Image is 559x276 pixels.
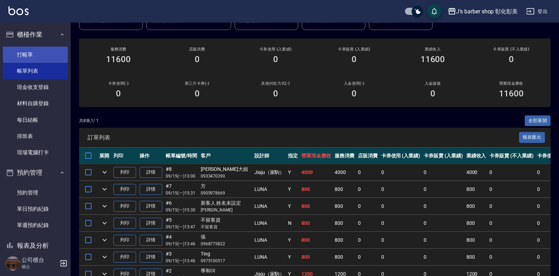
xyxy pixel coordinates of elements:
h3: 0 [195,89,200,98]
button: expand row [99,252,110,262]
button: 列印 [113,218,136,229]
th: 設計師 [253,148,287,164]
td: LUNA [253,181,287,198]
img: Person [6,256,20,270]
h2: 業績收入 [402,47,463,52]
p: 09/15 (一) 15:30 [166,207,197,213]
td: 0 [488,198,535,215]
td: 0 [356,198,379,215]
td: 0 [379,215,422,232]
td: 0 [356,181,379,198]
a: 詳情 [140,235,162,246]
th: 卡券使用 (入業績) [379,148,422,164]
a: 詳情 [140,218,162,229]
td: 800 [465,249,488,265]
p: 不留客資 [201,224,251,230]
td: 0 [379,198,422,215]
h3: 0 [509,54,514,64]
h3: 服務消費 [88,47,149,52]
div: 學和 [201,267,251,275]
p: 0975100517 [201,258,251,264]
p: 0905978669 [201,190,251,196]
p: 09/15 (一) 13:47 [166,224,197,230]
td: 0 [356,215,379,232]
p: [PERSON_NAME] [201,207,251,213]
button: save [427,4,441,18]
button: expand row [99,235,110,245]
h2: 卡券使用(-) [88,81,149,86]
a: 材料自購登錄 [3,95,68,112]
p: (s) [211,267,216,275]
button: 列印 [113,252,136,263]
td: #6 [164,198,199,215]
td: 0 [379,164,422,181]
td: 0 [488,249,535,265]
h3: 11600 [106,54,131,64]
p: 09/15 (一) 15:31 [166,190,197,196]
td: 0 [356,249,379,265]
td: 0 [356,164,379,181]
th: 卡券販賣 (不入業績) [488,148,535,164]
button: 列印 [113,184,136,195]
a: 詳情 [140,167,162,178]
button: expand row [99,201,110,211]
td: Y [286,249,300,265]
td: Y [286,198,300,215]
th: 展開 [98,148,112,164]
button: expand row [99,218,110,228]
td: 800 [300,249,333,265]
td: 800 [300,181,333,198]
button: 登出 [523,5,551,18]
th: 店販消費 [356,148,379,164]
td: 800 [333,249,356,265]
th: 卡券販賣 (入業績) [422,148,465,164]
h2: 店販消費 [166,47,228,52]
td: Y [286,164,300,181]
td: 0 [488,215,535,232]
a: 現場電腦打卡 [3,144,68,161]
td: 4000 [465,164,488,181]
td: Y [286,181,300,198]
td: 0 [488,232,535,248]
button: expand row [99,167,110,178]
a: 詳情 [140,201,162,212]
td: 800 [465,215,488,232]
div: 不留客資 [201,216,251,224]
h3: 0 [352,54,357,64]
a: 報表匯出 [519,134,545,140]
h3: 0 [273,89,278,98]
div: 方 [201,182,251,190]
td: 800 [333,198,356,215]
td: 800 [300,198,333,215]
div: [PERSON_NAME]大姐 [201,166,251,173]
h2: 卡券販賣 (入業績) [323,47,385,52]
td: 0 [379,232,422,248]
td: LUNA [253,215,287,232]
a: 詳情 [140,252,162,263]
td: 0 [356,232,379,248]
button: J’s barber shop 彰化彰美 [445,4,520,19]
a: 單週預約紀錄 [3,217,68,233]
h3: 0 [273,54,278,64]
td: 4000 [333,164,356,181]
h3: 0 [116,89,121,98]
th: 業績收入 [465,148,488,164]
td: Y [286,232,300,248]
a: 打帳單 [3,47,68,63]
h3: 0 [352,89,357,98]
td: #8 [164,164,199,181]
td: LUNA [253,249,287,265]
a: 詳情 [140,184,162,195]
p: 09/15 (一) 13:46 [166,241,197,247]
td: 0 [379,249,422,265]
button: 報表匯出 [519,132,545,143]
h2: 營業現金應收 [481,81,542,86]
h3: 11600 [420,54,445,64]
td: #4 [164,232,199,248]
div: 新客人 姓名未設定 [201,199,251,207]
th: 操作 [138,148,164,164]
td: 800 [333,215,356,232]
p: 共 8 筆, 1 / 1 [79,118,99,124]
td: 0 [379,181,422,198]
p: 09/15 (一) 13:46 [166,258,197,264]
